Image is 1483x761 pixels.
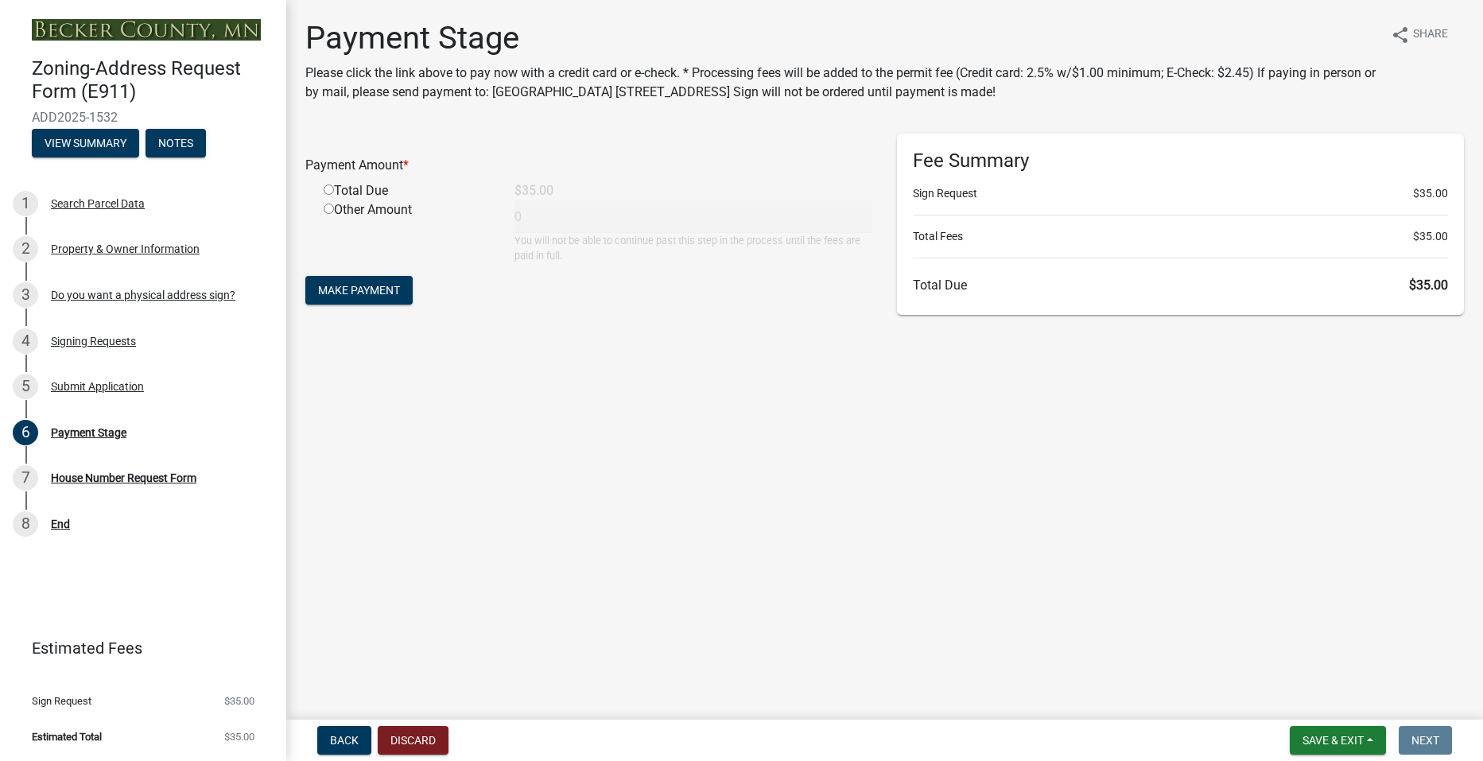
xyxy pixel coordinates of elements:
[13,328,38,354] div: 4
[913,149,1449,173] h6: Fee Summary
[51,427,126,438] div: Payment Stage
[13,511,38,537] div: 8
[51,518,70,530] div: End
[13,282,38,308] div: 3
[305,276,413,305] button: Make Payment
[51,289,235,301] div: Do you want a physical address sign?
[32,696,91,706] span: Sign Request
[312,181,503,200] div: Total Due
[224,696,254,706] span: $35.00
[13,374,38,399] div: 5
[330,734,359,747] span: Back
[1290,726,1386,755] button: Save & Exit
[913,185,1449,202] li: Sign Request
[13,420,38,445] div: 6
[32,129,139,157] button: View Summary
[305,19,1378,57] h1: Payment Stage
[51,381,144,392] div: Submit Application
[51,336,136,347] div: Signing Requests
[32,138,139,150] wm-modal-confirm: Summary
[146,138,206,150] wm-modal-confirm: Notes
[312,200,503,263] div: Other Amount
[1302,734,1364,747] span: Save & Exit
[1413,185,1448,202] span: $35.00
[1411,734,1439,747] span: Next
[1409,278,1448,293] span: $35.00
[51,243,200,254] div: Property & Owner Information
[317,726,371,755] button: Back
[1399,726,1452,755] button: Next
[13,632,261,664] a: Estimated Fees
[32,110,254,125] span: ADD2025-1532
[913,278,1449,293] h6: Total Due
[318,284,400,297] span: Make Payment
[13,191,38,216] div: 1
[51,198,145,209] div: Search Parcel Data
[51,472,196,483] div: House Number Request Form
[13,465,38,491] div: 7
[224,732,254,742] span: $35.00
[913,228,1449,245] li: Total Fees
[32,732,102,742] span: Estimated Total
[305,64,1378,102] p: Please click the link above to pay now with a credit card or e-check. * Processing fees will be a...
[1378,19,1461,50] button: shareShare
[13,236,38,262] div: 2
[32,57,274,103] h4: Zoning-Address Request Form (E911)
[378,726,448,755] button: Discard
[146,129,206,157] button: Notes
[293,156,885,175] div: Payment Amount
[1391,25,1410,45] i: share
[1413,228,1448,245] span: $35.00
[1413,25,1448,45] span: Share
[32,19,261,41] img: Becker County, Minnesota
